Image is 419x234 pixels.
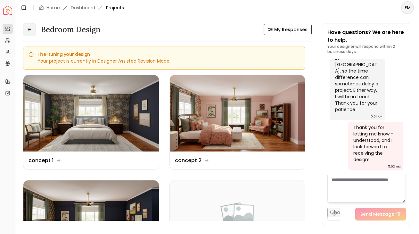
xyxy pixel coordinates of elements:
[401,1,414,14] button: EM
[39,4,124,11] nav: breadcrumb
[170,75,305,152] img: concept 2
[3,6,12,15] img: Spacejoy Logo
[29,58,300,64] div: Your project is currently in Designer Assisted Revision Mode.
[23,75,159,170] a: concept 1concept 1
[29,157,53,164] dd: concept 1
[106,4,124,11] span: Projects
[353,124,397,163] div: Thank you for letting me know - understood, and I look forward to receiving the design!
[3,6,12,15] a: Spacejoy
[29,52,300,56] h5: Fine-tuning your design
[175,157,201,164] dd: concept 2
[274,26,308,33] span: My Responses
[264,24,312,35] button: My Responses
[46,4,60,11] a: Home
[169,75,306,170] a: concept 2concept 2
[402,2,413,13] span: EM
[370,113,382,120] div: 10:51 AM
[327,29,406,44] p: Have questions? We are here to help.
[327,44,406,54] p: Your designer will respond within 2 business days.
[23,75,159,152] img: concept 1
[41,24,101,35] h3: Bedroom design
[388,163,401,170] div: 11:03 AM
[71,4,95,11] a: Dashboard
